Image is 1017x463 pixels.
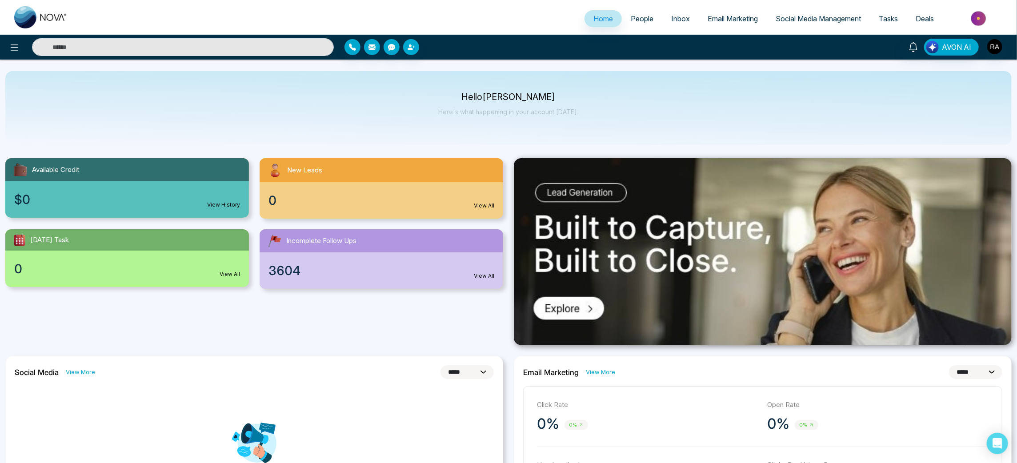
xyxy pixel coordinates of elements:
span: Available Credit [32,165,79,175]
img: followUps.svg [267,233,283,249]
a: View More [586,368,615,376]
a: View More [66,368,95,376]
span: Inbox [671,14,690,23]
p: Hello [PERSON_NAME] [439,93,579,101]
a: Deals [907,10,943,27]
a: Inbox [662,10,699,27]
span: Social Media Management [776,14,861,23]
a: People [622,10,662,27]
a: View History [207,201,240,209]
p: Here's what happening in your account [DATE]. [439,108,579,116]
a: View All [220,270,240,278]
span: New Leads [287,165,322,176]
span: 0% [565,420,588,430]
button: AVON AI [924,39,979,56]
img: availableCredit.svg [12,162,28,178]
a: Home [585,10,622,27]
span: People [631,14,653,23]
span: Deals [916,14,934,23]
p: Click Rate [537,400,758,410]
h2: Social Media [15,368,59,377]
img: Market-place.gif [947,8,1012,28]
a: View All [474,202,494,210]
div: Open Intercom Messenger [987,433,1008,454]
a: Social Media Management [767,10,870,27]
span: Tasks [879,14,898,23]
img: User Avatar [987,39,1002,54]
a: View All [474,272,494,280]
span: 0 [268,191,276,210]
p: Open Rate [767,400,989,410]
a: Tasks [870,10,907,27]
a: Email Marketing [699,10,767,27]
a: Incomplete Follow Ups3604View All [254,229,508,289]
span: $0 [14,190,30,209]
p: 0% [767,415,789,433]
span: 0% [795,420,818,430]
a: New Leads0View All [254,158,508,219]
span: Email Marketing [708,14,758,23]
span: Incomplete Follow Ups [286,236,356,246]
img: . [514,158,1012,345]
img: Nova CRM Logo [14,6,68,28]
img: newLeads.svg [267,162,284,179]
span: Home [593,14,613,23]
p: 0% [537,415,559,433]
span: AVON AI [942,42,971,52]
img: Lead Flow [926,41,939,53]
span: [DATE] Task [30,235,69,245]
img: todayTask.svg [12,233,27,247]
h2: Email Marketing [523,368,579,377]
span: 0 [14,259,22,278]
span: 3604 [268,261,300,280]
